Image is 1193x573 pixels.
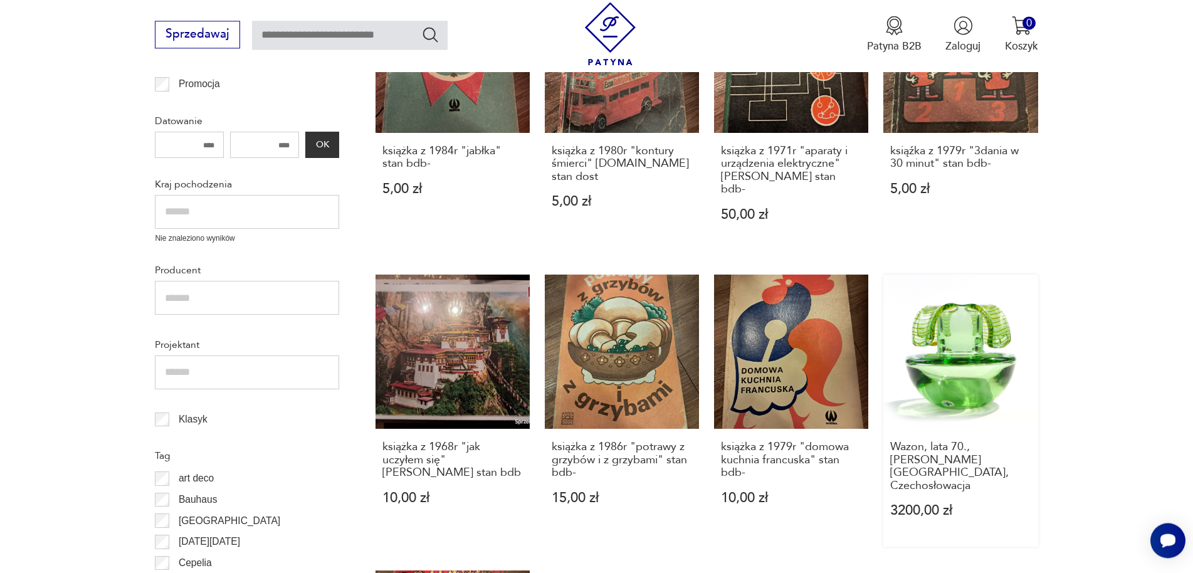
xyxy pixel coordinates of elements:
[382,145,523,171] h3: książka z 1984r "jabłka" stan bdb-
[421,25,439,43] button: Szukaj
[945,16,980,53] button: Zaloguj
[155,337,339,353] p: Projektant
[552,492,693,505] p: 15,00 zł
[179,534,240,550] p: [DATE][DATE]
[155,262,339,278] p: Producent
[179,411,208,428] p: Klasyk
[867,39,922,53] p: Patyna B2B
[155,233,339,244] p: Nie znaleziono wyników
[305,132,339,158] button: OK
[890,441,1031,492] h3: Wazon, lata 70., [PERSON_NAME][GEOGRAPHIC_DATA], Czechosłowacja
[155,113,339,129] p: Datowanie
[890,504,1031,517] p: 3200,00 zł
[1005,39,1038,53] p: Koszyk
[155,30,239,40] a: Sprzedawaj
[179,76,220,92] p: Promocja
[179,555,212,571] p: Cepelia
[1022,16,1036,29] div: 0
[883,275,1038,547] a: Wazon, lata 70., V. Beranek, CzechosłowacjaWazon, lata 70., [PERSON_NAME][GEOGRAPHIC_DATA], Czech...
[155,176,339,192] p: Kraj pochodzenia
[552,195,693,208] p: 5,00 zł
[179,492,218,508] p: Bauhaus
[1150,523,1185,558] iframe: Smartsupp widget button
[179,470,214,486] p: art deco
[179,513,280,529] p: [GEOGRAPHIC_DATA]
[721,441,862,479] h3: książka z 1979r "domowa kuchnia francuska" stan bdb-
[382,492,523,505] p: 10,00 zł
[1005,16,1038,53] button: 0Koszyk
[579,2,642,65] img: Patyna - sklep z meblami i dekoracjami vintage
[945,39,980,53] p: Zaloguj
[1012,16,1031,35] img: Ikona koszyka
[545,275,699,547] a: książka z 1986r "potrawy z grzybów i z grzybami" stan bdb-książka z 1986r "potrawy z grzybów i z ...
[552,145,693,183] h3: książka z 1980r "kontury śmierci" [DOMAIN_NAME] stan dost
[155,448,339,464] p: Tag
[382,441,523,479] h3: książka z 1968r "jak uczyłem się" [PERSON_NAME] stan bdb
[890,145,1031,171] h3: ksiąźka z 1979r "3dania w 30 minut" stan bdb-
[890,182,1031,196] p: 5,00 zł
[382,182,523,196] p: 5,00 zł
[721,208,862,221] p: 50,00 zł
[552,441,693,479] h3: książka z 1986r "potrawy z grzybów i z grzybami" stan bdb-
[155,21,239,48] button: Sprzedawaj
[376,275,530,547] a: książka z 1968r "jak uczyłem się" Maksym Gorki stan bdbksiążka z 1968r "jak uczyłem się" [PERSON_...
[867,16,922,53] a: Ikona medaluPatyna B2B
[954,16,973,35] img: Ikonka użytkownika
[714,275,868,547] a: książka z 1979r "domowa kuchnia francuska" stan bdb-książka z 1979r "domowa kuchnia francuska" st...
[721,145,862,196] h3: książka z 1971r "aparaty i urządzenia elektryczne" [PERSON_NAME] stan bdb-
[885,16,904,35] img: Ikona medalu
[867,16,922,53] button: Patyna B2B
[721,492,862,505] p: 10,00 zł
